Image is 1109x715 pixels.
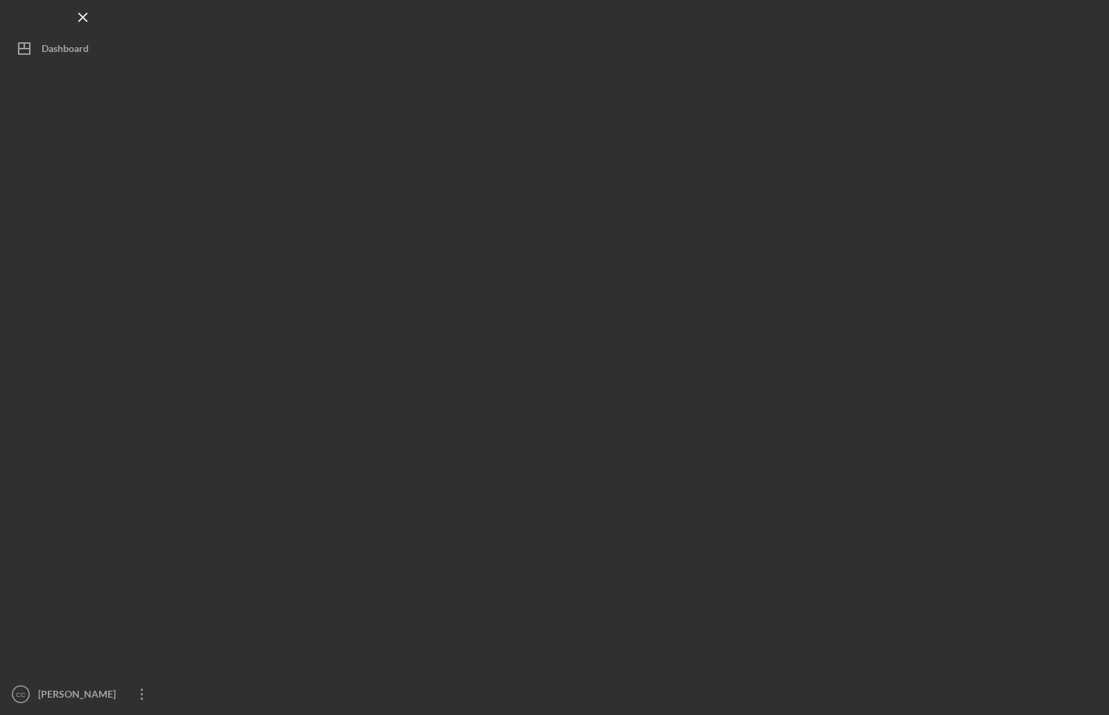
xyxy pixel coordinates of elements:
[35,680,125,712] div: [PERSON_NAME]
[42,35,89,66] div: Dashboard
[7,35,159,62] button: Dashboard
[16,691,26,698] text: CC
[7,680,159,708] button: CC[PERSON_NAME]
